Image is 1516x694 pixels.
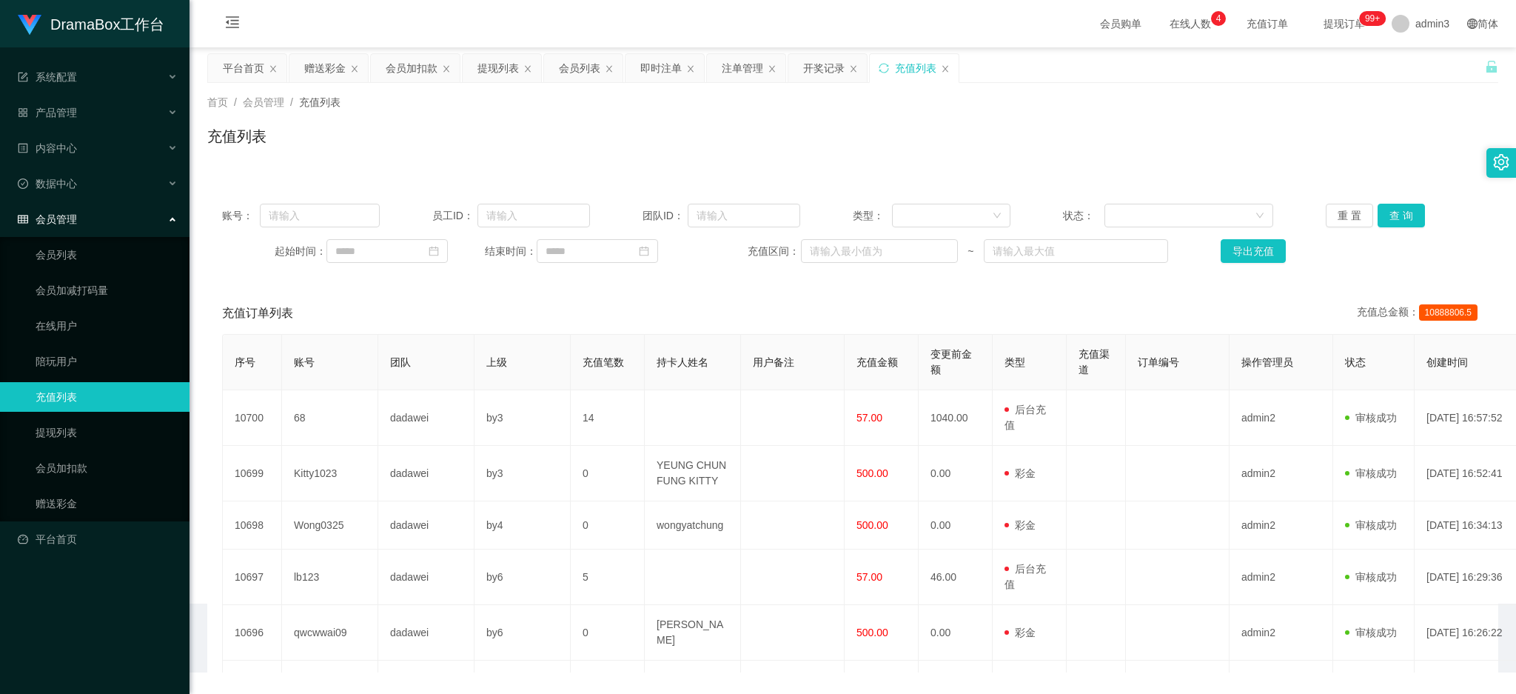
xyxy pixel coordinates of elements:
td: admin2 [1230,550,1333,605]
input: 请输入 [477,204,590,227]
span: 账号： [222,208,260,224]
td: lb123 [282,550,378,605]
td: by6 [474,550,571,605]
img: logo.9652507e.png [18,15,41,36]
td: 68 [282,390,378,446]
h1: 充值列表 [207,125,266,147]
span: 会员管理 [243,96,284,108]
span: 充值渠道 [1079,348,1110,376]
span: 审核成功 [1345,467,1397,479]
i: 图标: close [849,64,858,73]
i: 图标: down [993,211,1002,221]
a: 会员加减打码量 [36,276,178,305]
a: 陪玩用户 [36,347,178,376]
td: admin2 [1230,390,1333,446]
span: 后台充值 [1004,404,1046,431]
a: 会员列表 [36,240,178,270]
input: 请输入最小值为 [801,239,958,263]
i: 图标: close [941,64,950,73]
td: by3 [474,390,571,446]
span: 会员管理 [18,213,77,225]
td: wongyatchung [645,501,741,550]
td: admin2 [1230,501,1333,550]
span: 团队 [390,356,411,368]
td: dadawei [378,501,474,550]
span: 提现订单 [1316,19,1372,29]
td: dadawei [378,390,474,446]
div: 提现列表 [477,54,519,82]
td: admin2 [1230,446,1333,501]
span: 彩金 [1004,627,1036,638]
td: qwcwwai09 [282,605,378,661]
td: 14 [571,390,645,446]
td: 10696 [223,605,282,661]
i: 图标: setting [1493,154,1509,170]
i: 图标: sync [879,63,889,73]
span: 状态 [1345,356,1366,368]
i: 图标: menu-fold [207,1,258,48]
a: 充值列表 [36,382,178,412]
i: 图标: close [269,64,278,73]
span: 充值笔数 [583,356,624,368]
span: 审核成功 [1345,412,1397,424]
span: 系统配置 [18,71,77,83]
td: 10699 [223,446,282,501]
span: 操作管理员 [1241,356,1293,368]
i: 图标: appstore-o [18,107,28,118]
td: by4 [474,501,571,550]
span: 持卡人姓名 [657,356,708,368]
span: 结束时间： [485,244,537,259]
div: 会员加扣款 [386,54,437,82]
i: 图标: check-circle-o [18,178,28,189]
td: 0.00 [919,605,993,661]
input: 请输入最大值 [984,239,1168,263]
td: 1040.00 [919,390,993,446]
a: 在线用户 [36,311,178,341]
td: dadawei [378,550,474,605]
td: Kitty1023 [282,446,378,501]
i: 图标: form [18,72,28,82]
div: 2021 [201,639,1504,655]
div: 充值列表 [895,54,936,82]
span: 10888806.5 [1419,304,1478,321]
span: 类型： [853,208,892,224]
td: 0 [571,501,645,550]
span: 首页 [207,96,228,108]
td: 10698 [223,501,282,550]
span: 员工ID： [432,208,477,224]
span: 彩金 [1004,519,1036,531]
i: 图标: global [1467,19,1478,29]
i: 图标: table [18,214,28,224]
td: 10700 [223,390,282,446]
i: 图标: profile [18,143,28,153]
a: 会员加扣款 [36,453,178,483]
input: 请输入 [688,204,800,227]
span: 内容中心 [18,142,77,154]
span: 在线人数 [1162,19,1218,29]
div: 即时注单 [640,54,682,82]
td: dadawei [378,446,474,501]
span: 彩金 [1004,467,1036,479]
td: 46.00 [919,550,993,605]
button: 导出充值 [1221,239,1286,263]
a: DramaBox工作台 [18,18,164,30]
td: 0.00 [919,501,993,550]
span: 产品管理 [18,107,77,119]
span: / [290,96,293,108]
span: 审核成功 [1345,519,1397,531]
p: 4 [1216,11,1221,26]
span: 57.00 [856,412,882,424]
td: 0 [571,605,645,661]
span: 起始时间： [275,244,326,259]
td: 0.00 [919,446,993,501]
sup: 4 [1211,11,1226,26]
span: 充值订单列表 [222,304,293,322]
td: [PERSON_NAME] [645,605,741,661]
i: 图标: close [605,64,614,73]
span: 状态： [1063,208,1104,224]
span: 500.00 [856,467,888,479]
i: 图标: close [523,64,532,73]
td: 10697 [223,550,282,605]
span: / [234,96,237,108]
span: 用户备注 [753,356,794,368]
